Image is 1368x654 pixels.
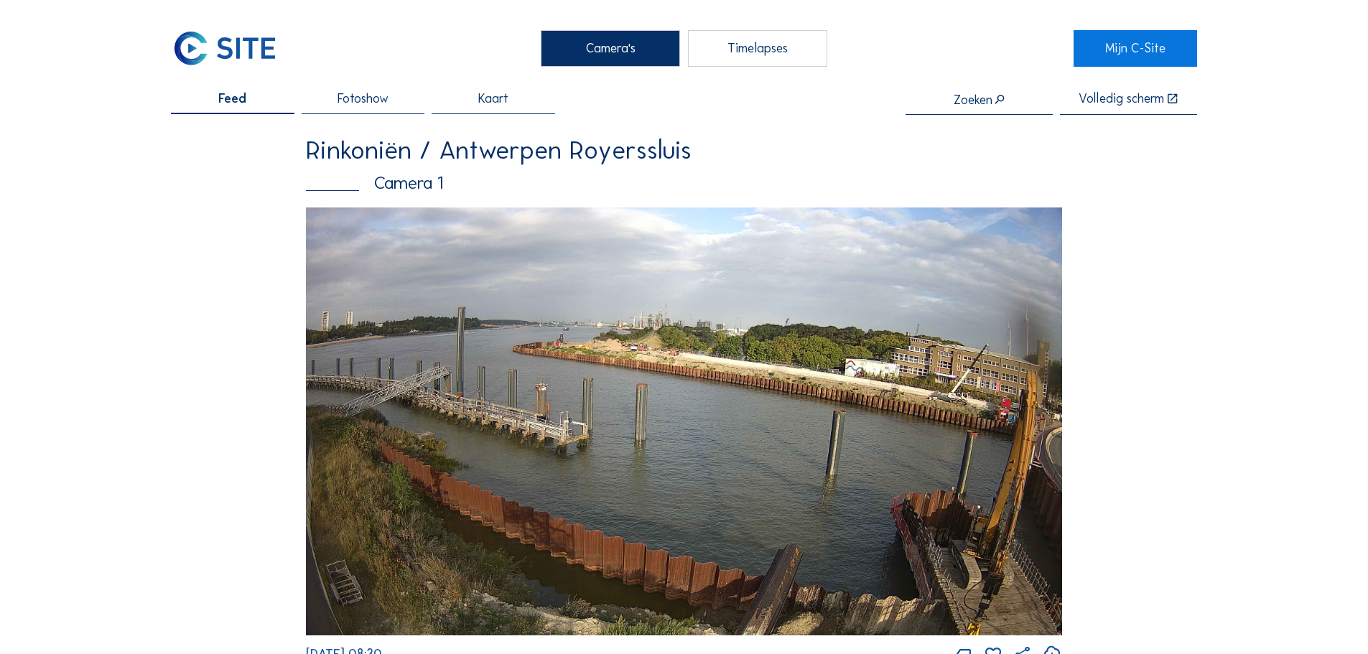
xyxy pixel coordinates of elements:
[306,137,1062,163] div: Rinkoniën / Antwerpen Royerssluis
[688,30,827,66] div: Timelapses
[218,93,246,106] span: Feed
[171,30,294,66] a: C-SITE Logo
[306,174,1062,192] div: Camera 1
[1079,93,1164,106] div: Volledig scherm
[1074,30,1196,66] a: Mijn C-Site
[171,30,279,66] img: C-SITE Logo
[306,207,1062,635] img: Image
[541,30,680,66] div: Camera's
[338,93,388,106] span: Fotoshow
[478,93,508,106] span: Kaart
